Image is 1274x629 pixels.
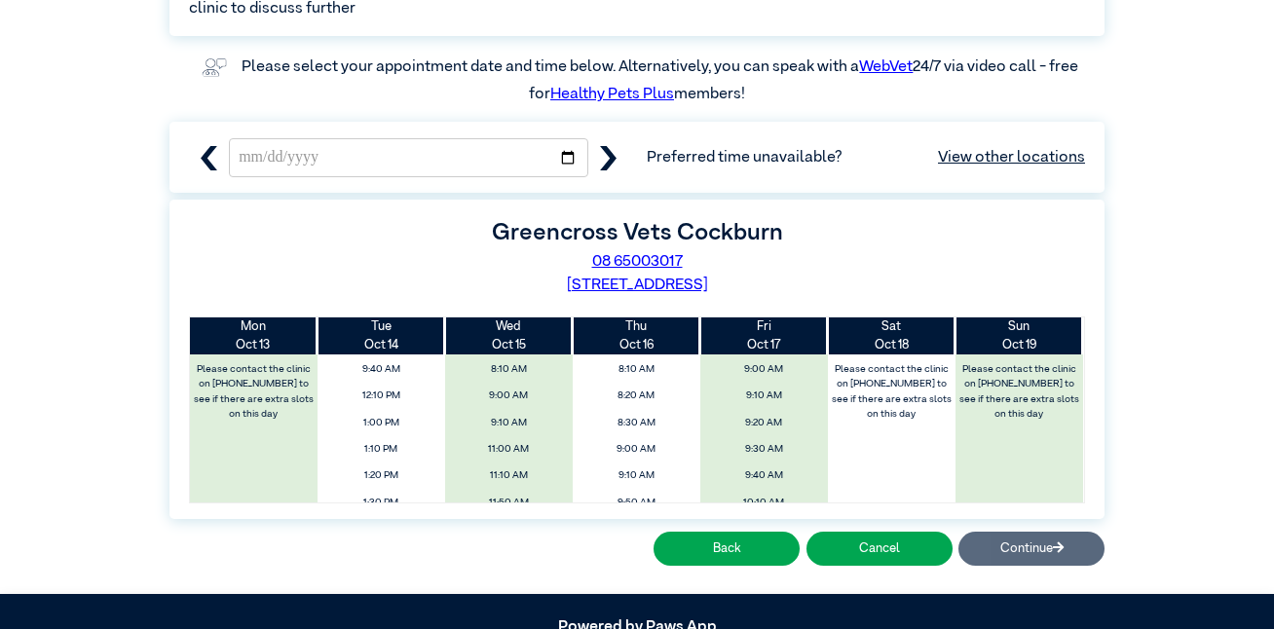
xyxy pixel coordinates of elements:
a: [STREET_ADDRESS] [567,277,708,293]
label: Greencross Vets Cockburn [492,221,783,244]
th: Oct 18 [828,317,955,354]
span: 9:30 AM [705,438,822,461]
th: Oct 17 [700,317,828,354]
span: 9:00 AM [705,358,822,381]
span: Preferred time unavailable? [647,146,1085,169]
span: 11:50 AM [450,492,567,514]
img: vet [196,52,233,83]
span: 9:50 AM [578,492,694,514]
button: Back [654,532,800,566]
span: 12:10 PM [323,385,440,407]
span: 10:10 AM [705,492,822,514]
a: View other locations [938,146,1085,169]
th: Oct 19 [955,317,1083,354]
th: Oct 14 [318,317,445,354]
span: 9:00 AM [578,438,694,461]
label: Please contact the clinic on [PHONE_NUMBER] to see if there are extra slots on this day [956,358,1081,425]
a: WebVet [859,59,913,75]
span: 11:10 AM [450,464,567,487]
span: 9:00 AM [450,385,567,407]
span: 1:30 PM [323,492,440,514]
span: 1:00 PM [323,412,440,434]
span: 8:10 AM [578,358,694,381]
span: 1:20 PM [323,464,440,487]
a: Healthy Pets Plus [550,87,674,102]
span: 9:10 AM [578,464,694,487]
span: 11:00 AM [450,438,567,461]
span: 8:10 AM [450,358,567,381]
label: Please contact the clinic on [PHONE_NUMBER] to see if there are extra slots on this day [192,358,317,425]
span: 9:40 AM [323,358,440,381]
span: 9:10 AM [705,385,822,407]
a: 08 65003017 [592,254,683,270]
span: 9:20 AM [705,412,822,434]
th: Oct 13 [190,317,318,354]
label: Please select your appointment date and time below. Alternatively, you can speak with a 24/7 via ... [242,59,1081,102]
span: 9:10 AM [450,412,567,434]
span: 9:40 AM [705,464,822,487]
span: 1:10 PM [323,438,440,461]
span: 8:30 AM [578,412,694,434]
button: Cancel [806,532,953,566]
label: Please contact the clinic on [PHONE_NUMBER] to see if there are extra slots on this day [829,358,954,425]
span: 8:20 AM [578,385,694,407]
th: Oct 16 [573,317,700,354]
th: Oct 15 [445,317,573,354]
